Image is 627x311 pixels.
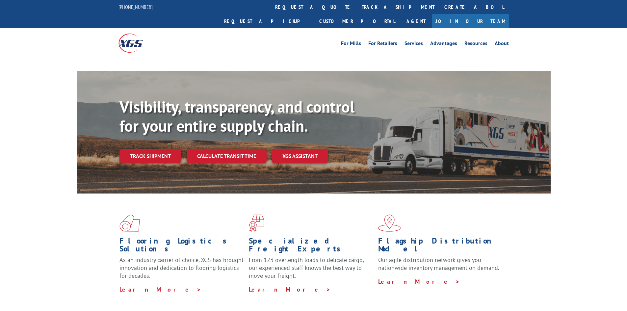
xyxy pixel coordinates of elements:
a: Agent [400,14,432,28]
a: Request a pickup [219,14,314,28]
a: Advantages [430,41,457,48]
a: Join Our Team [432,14,509,28]
a: XGS ASSISTANT [272,149,328,163]
img: xgs-icon-flagship-distribution-model-red [378,215,401,232]
img: xgs-icon-total-supply-chain-intelligence-red [119,215,140,232]
a: Customer Portal [314,14,400,28]
a: [PHONE_NUMBER] [118,4,153,10]
h1: Flooring Logistics Solutions [119,237,244,256]
a: Learn More > [249,286,331,293]
span: As an industry carrier of choice, XGS has brought innovation and dedication to flooring logistics... [119,256,244,279]
b: Visibility, transparency, and control for your entire supply chain. [119,96,354,136]
img: xgs-icon-focused-on-flooring-red [249,215,264,232]
span: Our agile distribution network gives you nationwide inventory management on demand. [378,256,499,272]
h1: Flagship Distribution Model [378,237,503,256]
h1: Specialized Freight Experts [249,237,373,256]
p: From 123 overlength loads to delicate cargo, our experienced staff knows the best way to move you... [249,256,373,285]
a: For Retailers [368,41,397,48]
a: Calculate transit time [187,149,267,163]
a: Resources [464,41,487,48]
a: Learn More > [119,286,201,293]
a: Services [405,41,423,48]
a: About [495,41,509,48]
a: Learn More > [378,278,460,285]
a: Track shipment [119,149,181,163]
a: For Mills [341,41,361,48]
